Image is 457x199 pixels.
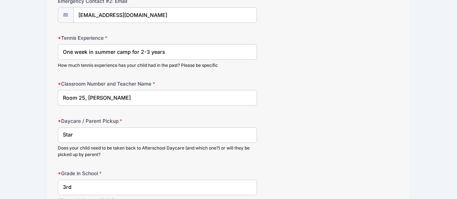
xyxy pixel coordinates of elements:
input: email@email.com [73,7,257,23]
label: Daycare / Parent Pickup [58,117,172,125]
div: How much tennis experience has your child had in the past? Please be specific [58,62,257,69]
label: Grade in School [58,170,172,177]
label: Classroom Number and Teacher Name [58,80,172,87]
label: Tennis Experience [58,34,172,42]
div: Does your child need to be taken back to Afterschool Daycare (and which one?) or will they be pic... [58,145,257,158]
